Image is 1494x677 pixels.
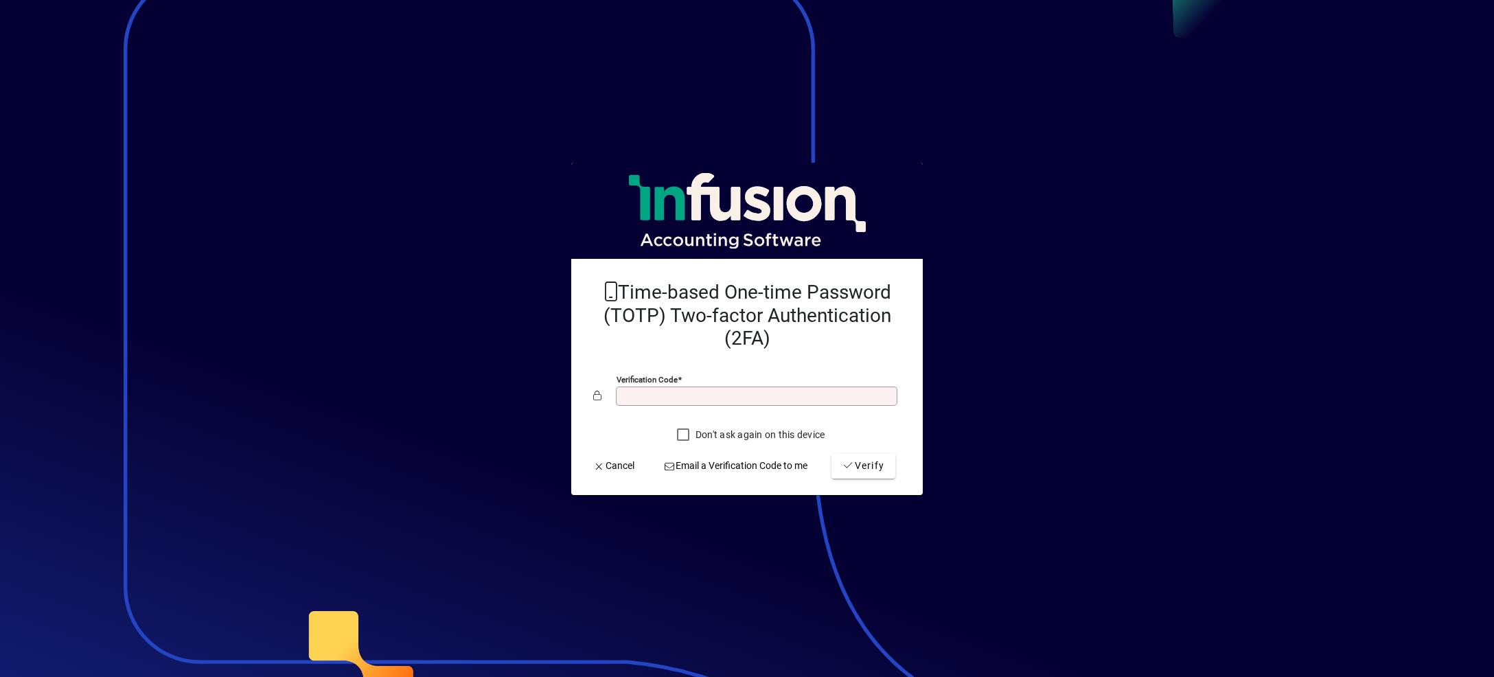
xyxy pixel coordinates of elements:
[593,281,901,350] h2: Time-based One-time Password (TOTP) Two-factor Authentication (2FA)
[693,428,825,441] label: Don't ask again on this device
[831,454,895,479] button: Verify
[842,459,884,473] span: Verify
[593,459,634,473] span: Cancel
[588,454,640,479] button: Cancel
[617,375,678,385] mat-label: Verification code
[664,459,808,473] span: Email a Verification Code to me
[658,454,814,479] button: Email a Verification Code to me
